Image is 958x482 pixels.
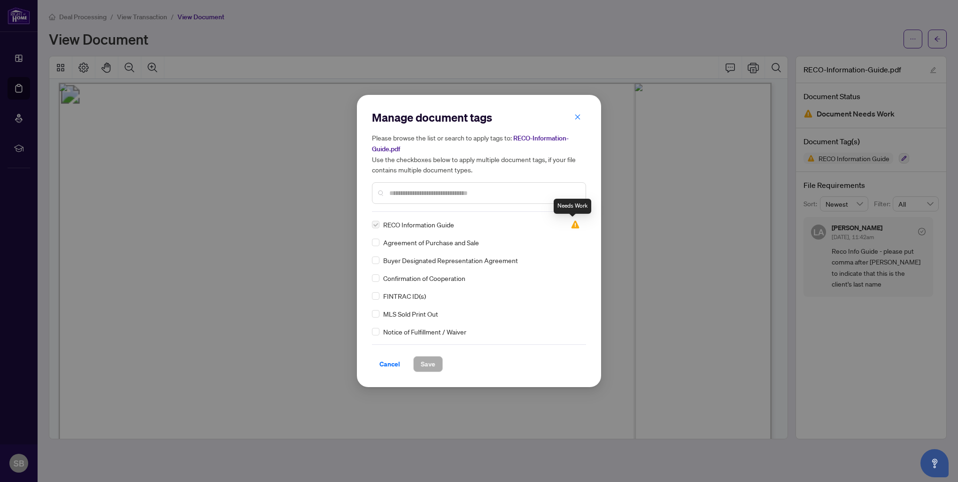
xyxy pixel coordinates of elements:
[554,199,591,214] div: Needs Work
[571,220,580,229] span: Needs Work
[383,309,438,319] span: MLS Sold Print Out
[372,356,408,372] button: Cancel
[571,220,580,229] img: status
[379,357,400,372] span: Cancel
[383,255,518,265] span: Buyer Designated Representation Agreement
[372,110,586,125] h2: Manage document tags
[383,273,465,283] span: Confirmation of Cooperation
[372,132,586,175] h5: Please browse the list or search to apply tags to: Use the checkboxes below to apply multiple doc...
[383,237,479,248] span: Agreement of Purchase and Sale
[383,291,426,301] span: FINTRAC ID(s)
[383,219,454,230] span: RECO Information Guide
[413,356,443,372] button: Save
[574,114,581,120] span: close
[920,449,949,477] button: Open asap
[383,327,466,337] span: Notice of Fulfillment / Waiver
